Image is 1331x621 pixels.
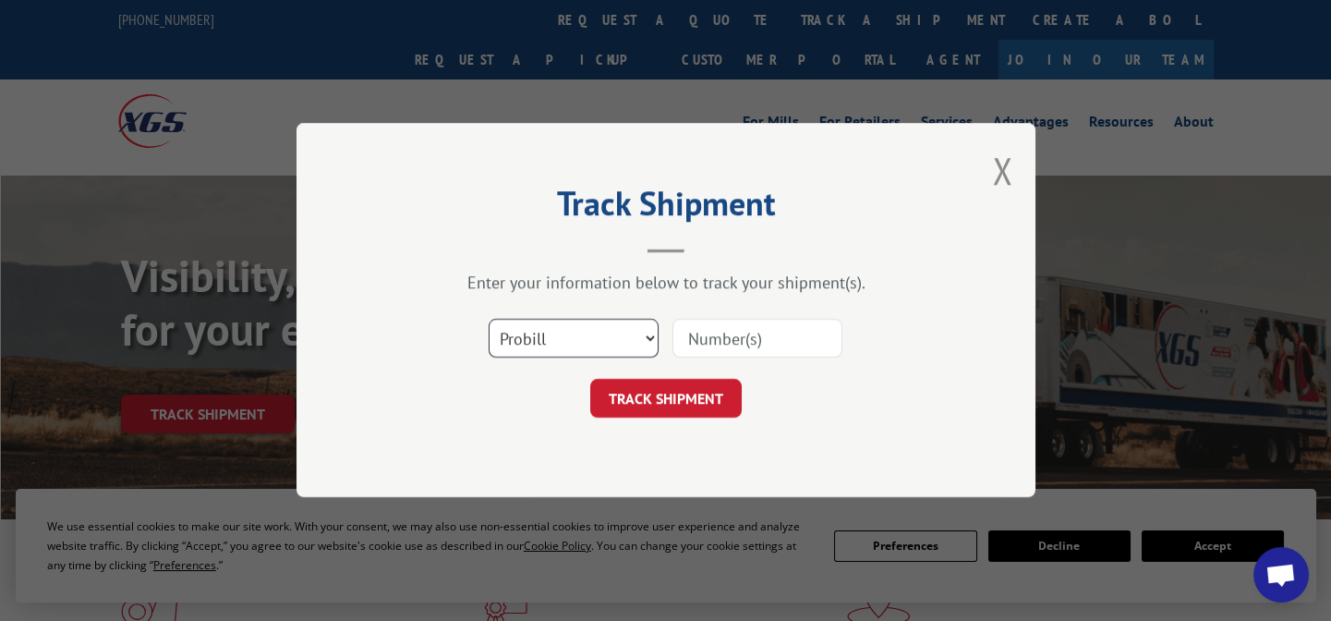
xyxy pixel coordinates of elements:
[672,320,842,359] input: Number(s)
[992,146,1012,195] button: Close modal
[1253,547,1309,603] a: Open chat
[389,273,943,294] div: Enter your information below to track your shipment(s).
[389,190,943,225] h2: Track Shipment
[590,380,742,419] button: TRACK SHIPMENT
